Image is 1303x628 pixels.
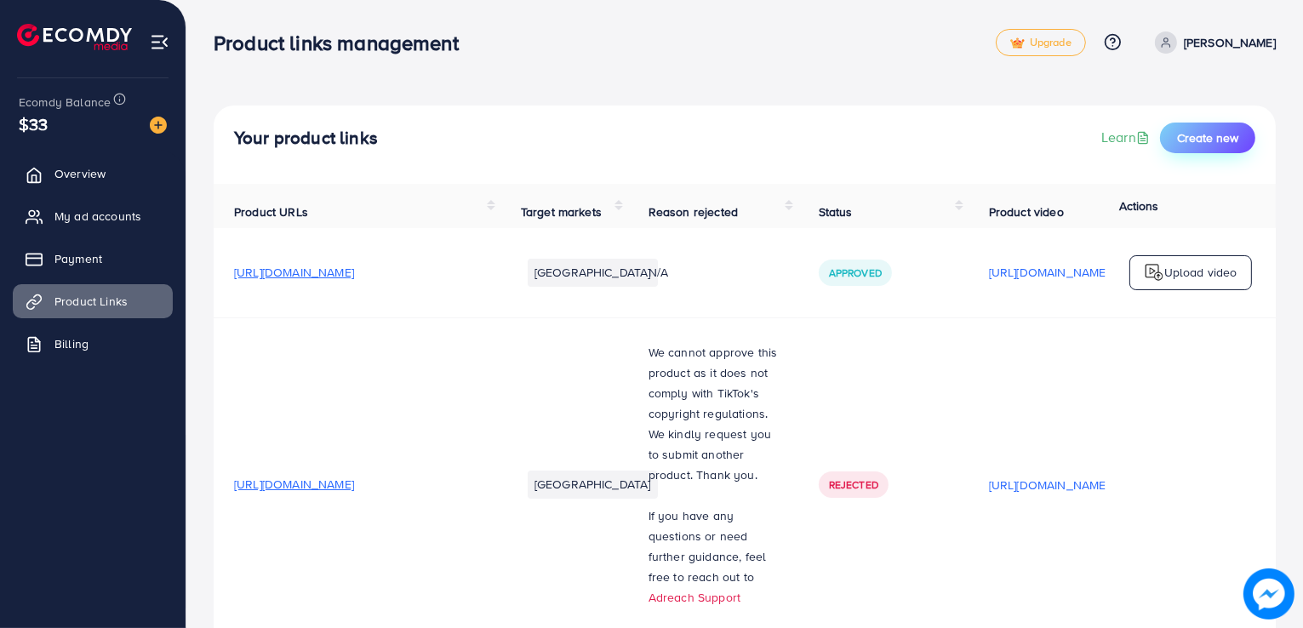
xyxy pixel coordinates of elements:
span: We cannot approve this product as it does not comply with TikTok's copyright regulations. We kind... [649,344,778,483]
a: Billing [13,327,173,361]
span: Create new [1177,129,1238,146]
img: logo [1144,262,1164,283]
li: [GEOGRAPHIC_DATA] [528,471,658,498]
span: Payment [54,250,102,267]
h3: Product links management [214,31,472,55]
span: My ad accounts [54,208,141,225]
img: menu [150,32,169,52]
img: tick [1010,37,1025,49]
span: Overview [54,165,106,182]
span: [URL][DOMAIN_NAME] [234,264,354,281]
span: Status [819,203,853,220]
img: image [1243,568,1294,619]
a: Overview [13,157,173,191]
a: My ad accounts [13,199,173,233]
li: [GEOGRAPHIC_DATA] [528,259,658,286]
a: tickUpgrade [996,29,1086,56]
img: image [150,117,167,134]
a: Payment [13,242,173,276]
a: Product Links [13,284,173,318]
span: Product video [989,203,1064,220]
span: Billing [54,335,89,352]
a: Adreach Support [649,589,740,606]
span: Product Links [54,293,128,310]
span: Target markets [521,203,602,220]
button: Create new [1160,123,1255,153]
span: N/A [649,264,668,281]
span: [URL][DOMAIN_NAME] [234,476,354,493]
span: Approved [829,265,882,280]
span: Actions [1119,197,1159,214]
p: [URL][DOMAIN_NAME] [989,475,1109,495]
p: [URL][DOMAIN_NAME] [989,262,1109,283]
a: [PERSON_NAME] [1148,31,1276,54]
span: Ecomdy Balance [19,94,111,111]
p: [PERSON_NAME] [1184,32,1276,53]
a: Learn [1101,128,1153,147]
img: logo [17,24,132,50]
span: Reason rejected [649,203,738,220]
span: Upgrade [1010,37,1072,49]
h4: Your product links [234,128,378,149]
span: Product URLs [234,203,308,220]
span: $33 [19,111,48,136]
p: Upload video [1164,262,1237,283]
span: Rejected [829,477,878,492]
span: If you have any questions or need further guidance, feel free to reach out to [649,507,767,585]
